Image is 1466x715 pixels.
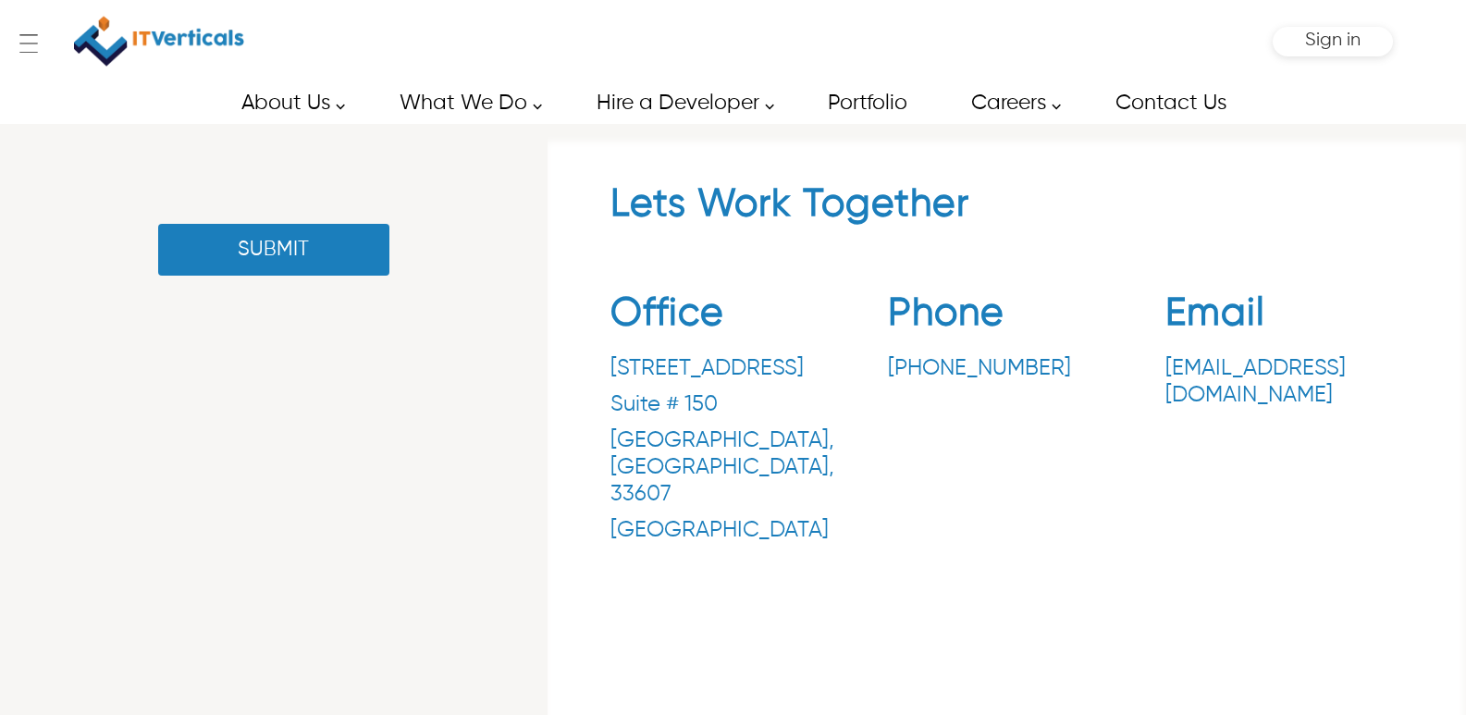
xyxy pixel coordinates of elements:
[610,517,848,544] p: [GEOGRAPHIC_DATA]
[1165,290,1403,346] h2: Email
[888,290,1126,346] h2: Phone
[610,427,848,508] p: [GEOGRAPHIC_DATA] , [GEOGRAPHIC_DATA] , 33607
[220,82,355,124] a: About Us
[575,82,784,124] a: Hire a Developer
[1305,36,1361,48] a: Sign in
[158,224,389,276] button: Submit
[610,290,848,346] h2: Office
[610,181,1403,237] h2: Lets Work Together
[950,82,1071,124] a: Careers
[807,82,927,124] a: Portfolio
[610,355,848,382] p: [STREET_ADDRESS]
[610,391,848,418] p: Suite # 150
[378,82,552,124] a: What We Do
[73,9,244,73] a: IT Verticals Inc
[1165,355,1403,409] a: [EMAIL_ADDRESS][DOMAIN_NAME]
[74,9,244,73] img: IT Verticals Inc
[1094,82,1246,124] a: Contact Us
[888,355,1126,382] a: [PHONE_NUMBER]
[1305,31,1361,50] span: Sign in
